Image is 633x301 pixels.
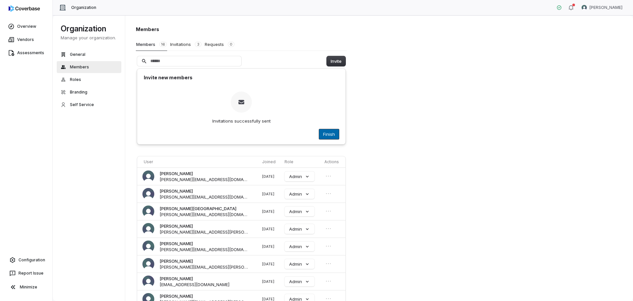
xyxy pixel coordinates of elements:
span: Branding [70,90,87,95]
span: [PERSON_NAME][EMAIL_ADDRESS][DOMAIN_NAME] [160,194,248,200]
span: [PERSON_NAME][EMAIL_ADDRESS][PERSON_NAME][DOMAIN_NAME] [160,264,248,270]
button: Roles [57,74,121,86]
span: [DATE] [262,244,274,249]
button: Admin [285,189,315,199]
button: Admin [285,242,315,251]
th: Role [282,156,322,168]
button: Finish [319,129,339,139]
img: Robbie Rankin [142,223,154,235]
span: [PERSON_NAME][EMAIL_ADDRESS][DOMAIN_NAME] [160,176,248,182]
button: Admin [285,171,315,181]
a: Assessments [1,47,51,59]
span: Self Service [70,102,94,107]
p: Invitations successfully sent [212,118,271,124]
span: [PERSON_NAME] [160,188,193,194]
input: Search [137,56,241,66]
button: Admin [285,224,315,234]
button: Report Issue [3,267,50,279]
h1: Members [136,26,347,33]
button: General [57,49,121,60]
button: Admin [285,207,315,216]
img: Sai Chan [142,276,154,287]
button: Nate Warner avatar[PERSON_NAME] [578,3,626,13]
span: [PERSON_NAME][EMAIL_ADDRESS][DOMAIN_NAME] [160,246,248,252]
button: Branding [57,86,121,98]
th: Joined [259,156,282,168]
img: RJ Ambata [142,188,154,200]
button: Open menu [324,225,332,233]
span: [PERSON_NAME] [160,276,193,282]
button: Open menu [324,260,332,268]
span: [PERSON_NAME][GEOGRAPHIC_DATA] [160,206,236,211]
h1: Organization [61,23,117,34]
button: Admin [285,277,315,286]
span: Organization [71,5,96,10]
span: 16 [159,42,167,47]
span: [PERSON_NAME] [589,5,622,10]
button: Requests [204,38,235,51]
button: Open menu [324,172,332,180]
span: [PERSON_NAME] [160,170,193,176]
span: [PERSON_NAME] [160,223,193,229]
span: Roles [70,77,81,82]
span: 3 [195,42,201,47]
span: [PERSON_NAME] [160,293,193,299]
span: [EMAIL_ADDRESS][DOMAIN_NAME] [160,282,229,287]
button: Open menu [324,242,332,250]
button: Open menu [324,207,332,215]
a: Vendors [1,34,51,46]
span: [DATE] [262,227,274,231]
button: Open menu [324,190,332,198]
span: General [70,52,85,57]
p: Manage your organization. [61,35,117,41]
button: Members [136,38,167,51]
span: [PERSON_NAME][EMAIL_ADDRESS][PERSON_NAME][DOMAIN_NAME] [160,229,248,235]
button: Invitations [170,38,202,51]
img: Barry Waldman [142,258,154,270]
button: Minimize [3,281,50,294]
button: Admin [285,259,315,269]
img: Sakib Mahmud Khan [142,241,154,252]
span: [PERSON_NAME] [160,258,193,264]
button: Invite [327,56,346,66]
img: logo-D7KZi-bG.svg [9,5,40,12]
span: [DATE] [262,209,274,214]
img: Hallie Wiltshire [142,206,154,217]
span: [PERSON_NAME][EMAIL_ADDRESS][DOMAIN_NAME] [160,211,248,217]
button: Self Service [57,99,121,111]
a: Configuration [3,254,50,266]
span: Members [70,64,89,70]
span: [PERSON_NAME] [160,241,193,246]
span: [DATE] [262,262,274,266]
button: Members [57,61,121,73]
button: Open menu [324,277,332,285]
span: [DATE] [262,192,274,196]
img: Nate Warner avatar [582,5,587,10]
img: Johnny Richmond [142,170,154,182]
th: User [137,156,259,168]
span: [DATE] [262,174,274,179]
span: [DATE] [262,279,274,284]
a: Overview [1,20,51,32]
span: 0 [228,42,234,47]
th: Actions [322,156,346,168]
h1: Invite new members [144,74,339,81]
